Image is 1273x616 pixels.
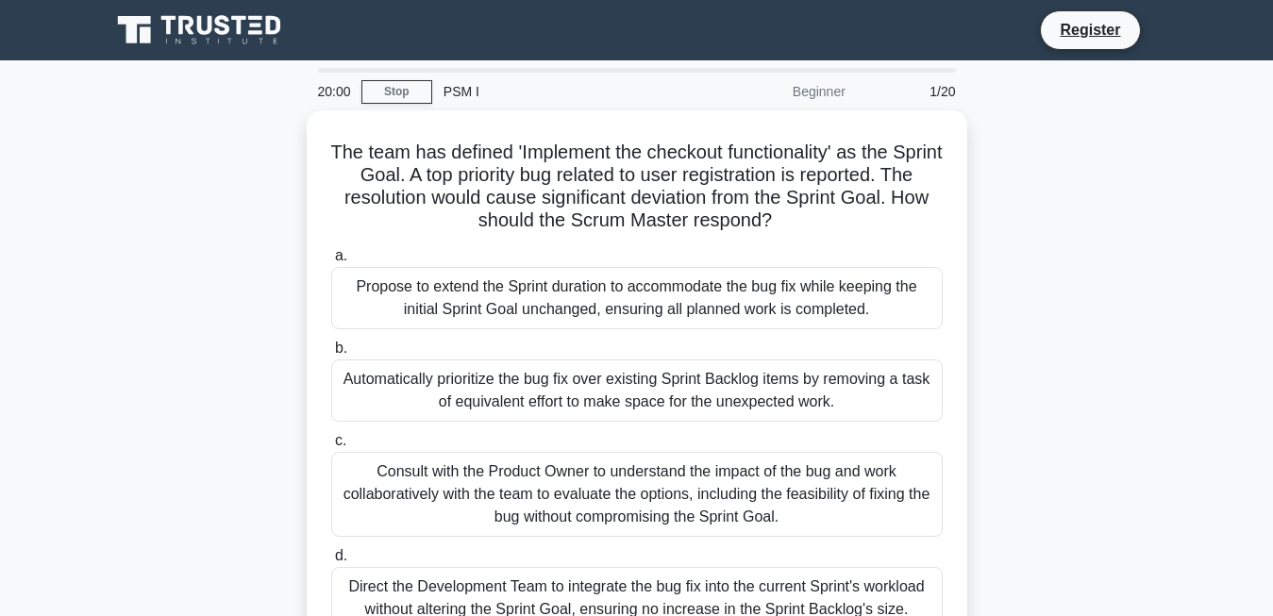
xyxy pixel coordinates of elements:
[335,432,346,448] span: c.
[307,73,361,110] div: 20:00
[329,141,945,233] h5: The team has defined 'Implement the checkout functionality' as the Sprint Goal. A top priority bu...
[857,73,967,110] div: 1/20
[361,80,432,104] a: Stop
[432,73,692,110] div: PSM I
[692,73,857,110] div: Beginner
[335,547,347,563] span: d.
[335,340,347,356] span: b.
[331,452,943,537] div: Consult with the Product Owner to understand the impact of the bug and work collaboratively with ...
[1048,18,1131,42] a: Register
[331,359,943,422] div: Automatically prioritize the bug fix over existing Sprint Backlog items by removing a task of equ...
[335,247,347,263] span: a.
[331,267,943,329] div: Propose to extend the Sprint duration to accommodate the bug fix while keeping the initial Sprint...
